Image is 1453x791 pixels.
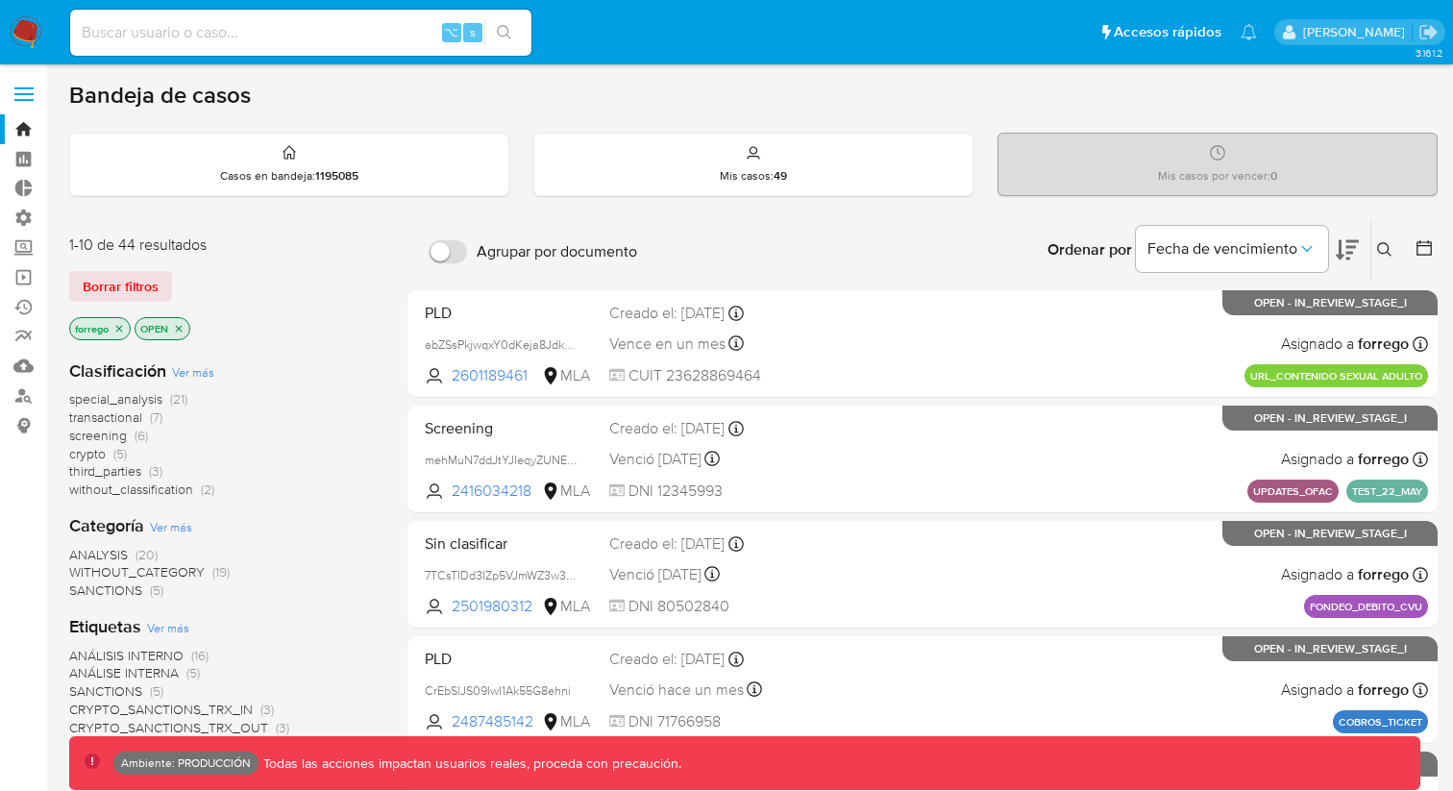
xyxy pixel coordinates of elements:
p: Todas las acciones impactan usuarios reales, proceda con precaución. [259,754,681,773]
span: Accesos rápidos [1114,22,1221,42]
a: Salir [1418,22,1439,42]
span: s [470,23,476,41]
span: ⌥ [444,23,458,41]
button: search-icon [484,19,524,46]
input: Buscar usuario o caso... [70,20,531,45]
p: fabriany.orrego@mercadolibre.com.co [1303,23,1412,41]
a: Notificaciones [1241,24,1257,40]
p: Ambiente: PRODUCCIÓN [121,759,251,767]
